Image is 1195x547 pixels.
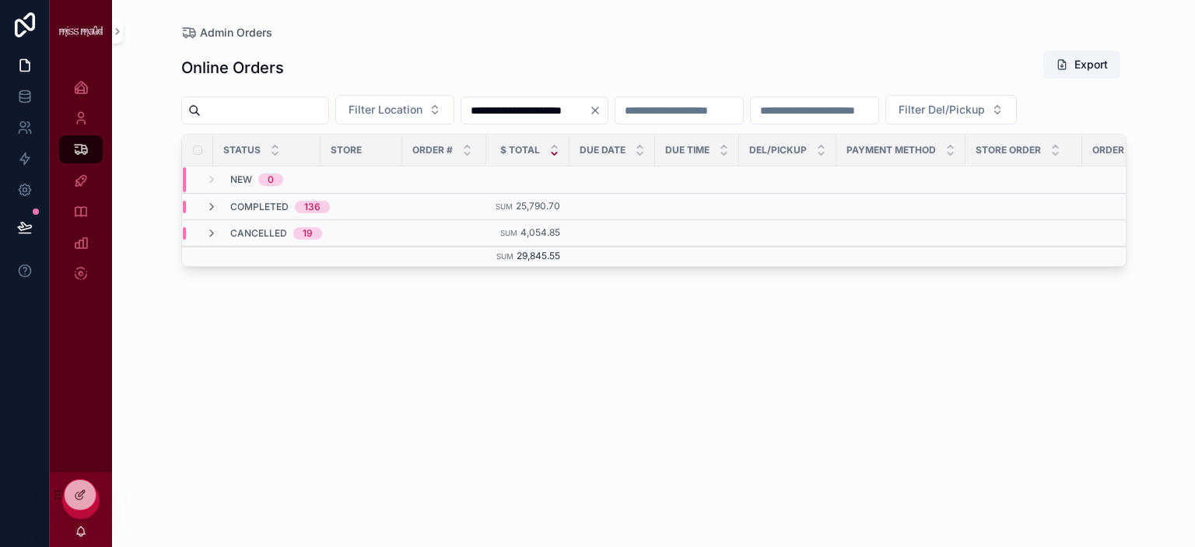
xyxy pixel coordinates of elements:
[665,144,710,156] span: Due Time
[349,102,422,117] span: Filter Location
[50,62,112,308] div: scrollable content
[580,144,626,156] span: Due Date
[230,227,287,240] span: Cancelled
[496,202,513,211] small: Sum
[885,95,1017,124] button: Select Button
[331,144,362,156] span: Store
[516,200,560,212] span: 25,790.70
[230,174,252,186] span: New
[500,144,540,156] span: $ Total
[589,104,608,117] button: Clear
[335,95,454,124] button: Select Button
[899,102,985,117] span: Filter Del/Pickup
[749,144,807,156] span: Del/Pickup
[517,250,560,261] span: 29,845.55
[1043,51,1120,79] button: Export
[181,25,272,40] a: Admin Orders
[846,144,936,156] span: Payment Method
[520,226,560,238] span: 4,054.85
[223,144,261,156] span: Status
[181,57,284,79] h1: Online Orders
[496,252,513,261] small: Sum
[304,201,321,213] div: 136
[412,144,453,156] span: Order #
[200,25,272,40] span: Admin Orders
[1092,144,1164,156] span: Order Placed
[303,227,313,240] div: 19
[500,229,517,237] small: Sum
[976,144,1041,156] span: Store Order
[268,174,274,186] div: 0
[230,201,289,213] span: Completed
[59,26,103,37] img: App logo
